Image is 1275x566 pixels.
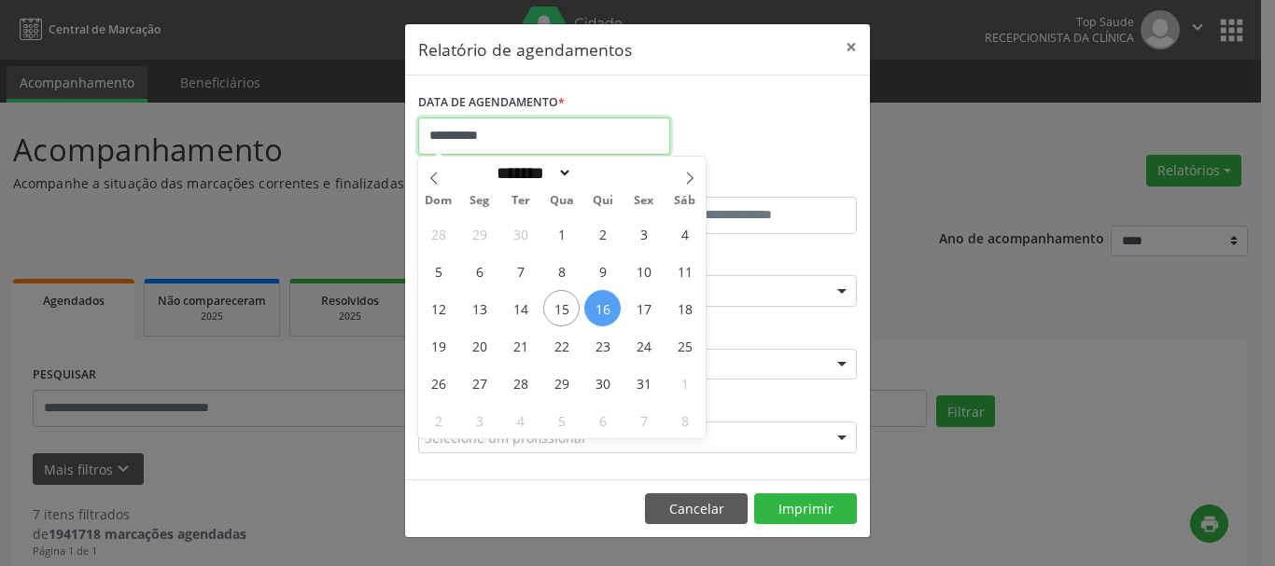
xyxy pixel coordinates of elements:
span: Setembro 29, 2025 [461,215,497,252]
span: Outubro 9, 2025 [584,253,621,289]
span: Ter [500,195,541,207]
span: Novembro 7, 2025 [625,402,662,438]
span: Seg [459,195,500,207]
span: Outubro 13, 2025 [461,290,497,326]
span: Outubro 27, 2025 [461,365,497,401]
span: Novembro 1, 2025 [666,365,703,401]
span: Outubro 26, 2025 [420,365,456,401]
span: Outubro 5, 2025 [420,253,456,289]
button: Cancelar [645,493,748,525]
span: Outubro 28, 2025 [502,365,539,401]
span: Outubro 18, 2025 [666,290,703,326]
span: Outubro 30, 2025 [584,365,621,401]
span: Outubro 7, 2025 [502,253,539,289]
span: Outubro 6, 2025 [461,253,497,289]
h5: Relatório de agendamentos [418,37,632,62]
span: Novembro 8, 2025 [666,402,703,438]
span: Outubro 21, 2025 [502,327,539,364]
span: Outubro 12, 2025 [420,290,456,326]
span: Setembro 28, 2025 [420,215,456,252]
label: DATA DE AGENDAMENTO [418,89,565,117]
span: Outubro 4, 2025 [666,215,703,252]
span: Outubro 14, 2025 [502,290,539,326]
span: Outubro 17, 2025 [625,290,662,326]
button: Close [833,24,870,70]
span: Outubro 31, 2025 [625,365,662,401]
span: Outubro 10, 2025 [625,253,662,289]
span: Outubro 2, 2025 [584,215,621,252]
span: Outubro 29, 2025 [543,365,580,401]
span: Outubro 23, 2025 [584,327,621,364]
button: Imprimir [754,493,857,525]
span: Novembro 3, 2025 [461,402,497,438]
span: Outubro 24, 2025 [625,327,662,364]
span: Outubro 22, 2025 [543,327,580,364]
span: Outubro 20, 2025 [461,327,497,364]
span: Novembro 4, 2025 [502,402,539,438]
span: Outubro 1, 2025 [543,215,580,252]
span: Setembro 30, 2025 [502,215,539,252]
span: Outubro 3, 2025 [625,215,662,252]
span: Novembro 6, 2025 [584,402,621,438]
span: Outubro 25, 2025 [666,327,703,364]
span: Novembro 2, 2025 [420,402,456,438]
span: Outubro 16, 2025 [584,290,621,326]
span: Novembro 5, 2025 [543,402,580,438]
span: Qua [541,195,582,207]
span: Sáb [665,195,706,207]
select: Month [490,163,572,183]
span: Sex [623,195,665,207]
label: ATÉ [642,168,857,197]
input: Year [572,163,634,183]
span: Outubro 19, 2025 [420,327,456,364]
span: Outubro 11, 2025 [666,253,703,289]
span: Outubro 8, 2025 [543,253,580,289]
span: Dom [418,195,459,207]
span: Outubro 15, 2025 [543,290,580,326]
span: Qui [582,195,623,207]
span: Selecione um profissional [425,428,585,448]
